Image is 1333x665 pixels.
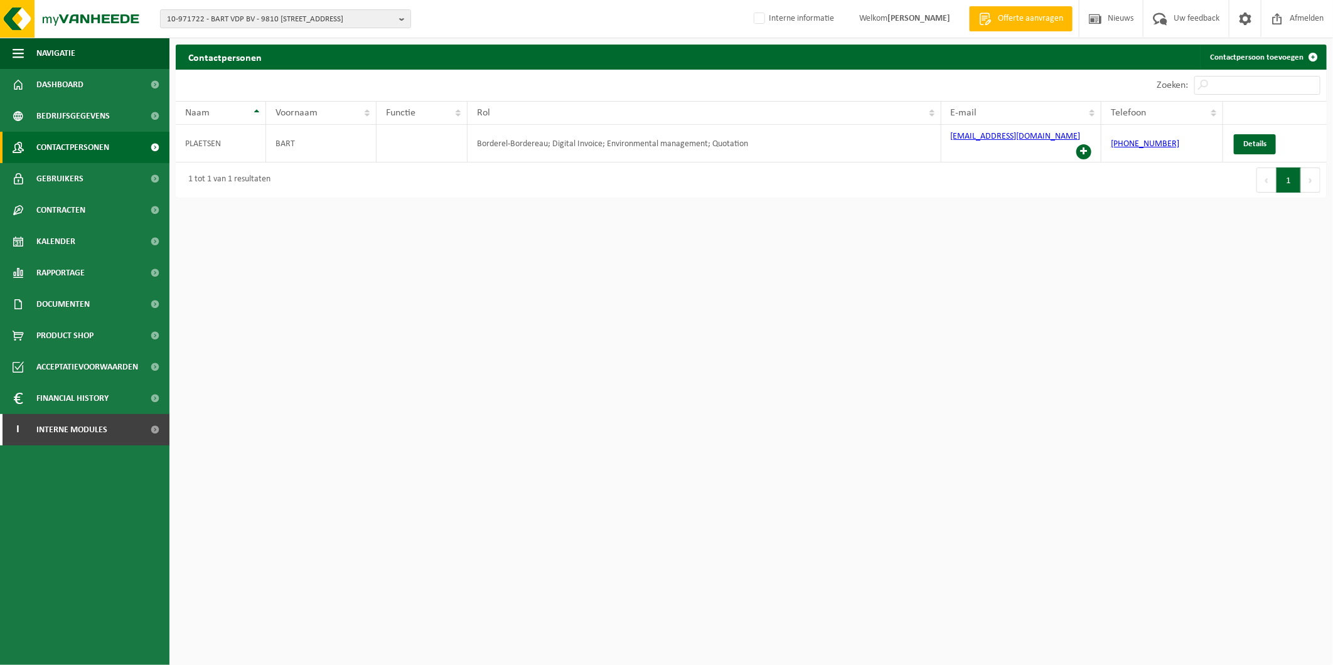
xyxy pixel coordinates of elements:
[477,108,490,118] span: Rol
[36,257,85,289] span: Rapportage
[751,9,834,28] label: Interne informatie
[160,9,411,28] button: 10-971722 - BART VDP BV - 9810 [STREET_ADDRESS]
[176,125,266,162] td: PLAETSEN
[176,45,274,69] h2: Contactpersonen
[276,108,318,118] span: Voornaam
[1277,168,1301,193] button: 1
[951,132,1081,141] a: [EMAIL_ADDRESS][DOMAIN_NAME]
[1111,139,1179,149] a: [PHONE_NUMBER]
[167,10,394,29] span: 10-971722 - BART VDP BV - 9810 [STREET_ADDRESS]
[185,108,210,118] span: Naam
[386,108,415,118] span: Functie
[36,163,83,194] span: Gebruikers
[1200,45,1325,70] a: Contactpersoon toevoegen
[1243,140,1266,148] span: Details
[36,289,90,320] span: Documenten
[1234,134,1276,154] a: Details
[36,132,109,163] span: Contactpersonen
[36,100,110,132] span: Bedrijfsgegevens
[13,414,24,445] span: I
[36,351,138,383] span: Acceptatievoorwaarden
[36,38,75,69] span: Navigatie
[1157,81,1188,91] label: Zoeken:
[1256,168,1277,193] button: Previous
[995,13,1066,25] span: Offerte aanvragen
[969,6,1073,31] a: Offerte aanvragen
[182,169,270,191] div: 1 tot 1 van 1 resultaten
[36,383,109,414] span: Financial History
[36,414,107,445] span: Interne modules
[887,14,950,23] strong: [PERSON_NAME]
[1111,108,1146,118] span: Telefoon
[36,226,75,257] span: Kalender
[36,69,83,100] span: Dashboard
[36,320,94,351] span: Product Shop
[266,125,377,162] td: BART
[951,108,977,118] span: E-mail
[1301,168,1320,193] button: Next
[468,125,941,162] td: Borderel-Bordereau; Digital Invoice; Environmental management; Quotation
[36,194,85,226] span: Contracten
